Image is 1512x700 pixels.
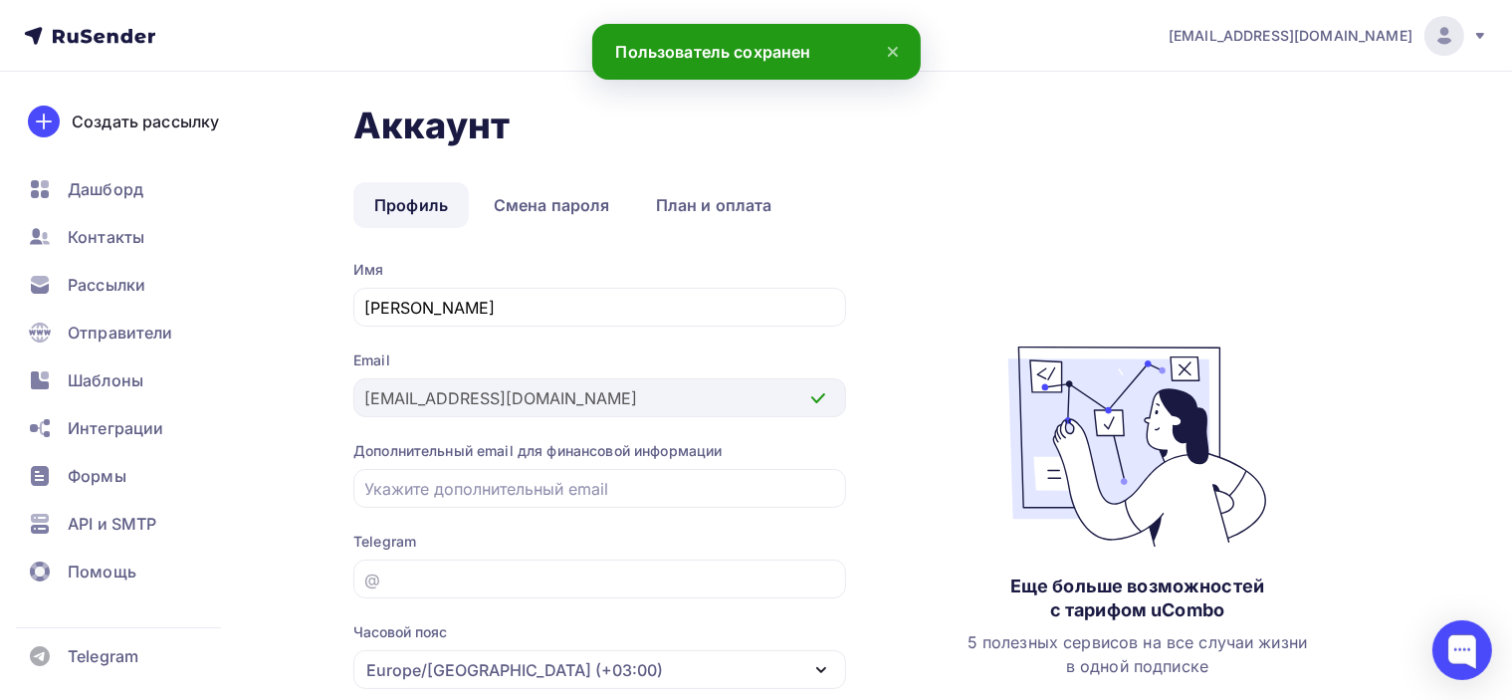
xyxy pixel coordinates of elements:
div: Часовой пояс [353,622,447,642]
a: Смена пароля [473,182,631,228]
a: План и оплата [635,182,793,228]
div: @ [365,568,381,591]
input: Введите имя [365,296,835,320]
span: Отправители [68,321,173,345]
span: Рассылки [68,273,145,297]
span: [EMAIL_ADDRESS][DOMAIN_NAME] [1169,26,1412,46]
span: Интеграции [68,416,163,440]
span: Дашборд [68,177,143,201]
input: Укажите дополнительный email [365,477,835,501]
span: API и SMTP [68,512,156,536]
a: Отправители [16,313,253,352]
a: Профиль [353,182,469,228]
button: Часовой пояс Europe/[GEOGRAPHIC_DATA] (+03:00) [353,622,846,689]
span: Контакты [68,225,144,249]
div: 5 полезных сервисов на все случаи жизни в одной подписке [968,630,1307,678]
div: Telegram [353,532,846,552]
span: Помощь [68,560,136,583]
div: Создать рассылку [72,110,219,133]
a: Рассылки [16,265,253,305]
a: [EMAIL_ADDRESS][DOMAIN_NAME] [1169,16,1488,56]
a: Формы [16,456,253,496]
h1: Аккаунт [353,104,1428,147]
a: Дашборд [16,169,253,209]
a: Контакты [16,217,253,257]
div: Имя [353,260,846,280]
span: Шаблоны [68,368,143,392]
div: Email [353,350,846,370]
div: Дополнительный email для финансовой информации [353,441,846,461]
div: Europe/[GEOGRAPHIC_DATA] (+03:00) [366,658,663,682]
a: Шаблоны [16,360,253,400]
span: Формы [68,464,126,488]
span: Telegram [68,644,138,668]
div: Еще больше возможностей с тарифом uCombo [1010,575,1264,622]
